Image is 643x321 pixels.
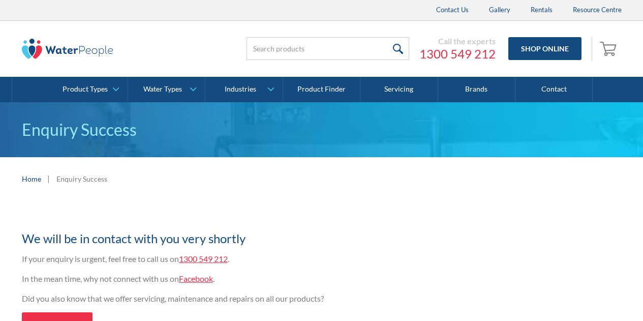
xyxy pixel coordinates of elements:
[283,77,360,102] a: Product Finder
[22,118,622,142] p: Enquiry Success
[22,253,418,265] p: If your enquiry is urgent, feel free to call us on .
[143,85,182,94] div: Water Types
[225,85,256,94] div: Industries
[597,37,622,61] a: Open cart
[22,293,418,305] p: Did you also know that we offer servicing, maintenance and repairs on all our products?
[179,254,228,264] a: 1300 549 212
[515,77,593,102] a: Contact
[22,173,41,184] a: Home
[419,46,496,62] a: 1300 549 212
[128,77,205,102] a: Water Types
[46,172,51,185] div: |
[600,40,619,56] img: shopping cart
[63,85,108,94] div: Product Types
[22,273,418,285] p: In the mean time, why not connect with us on .
[179,274,213,283] a: Facebook
[22,229,418,248] h2: We will be in contact with you very shortly
[22,39,113,59] img: The Water People
[51,77,128,102] a: Product Types
[56,173,107,184] div: Enquiry Success
[22,211,418,224] h1: Thank you for your enquiry
[419,36,496,46] div: Call the experts
[247,37,409,60] input: Search products
[508,37,581,60] a: Shop Online
[205,77,282,102] a: Industries
[438,77,515,102] a: Brands
[360,77,438,102] a: Servicing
